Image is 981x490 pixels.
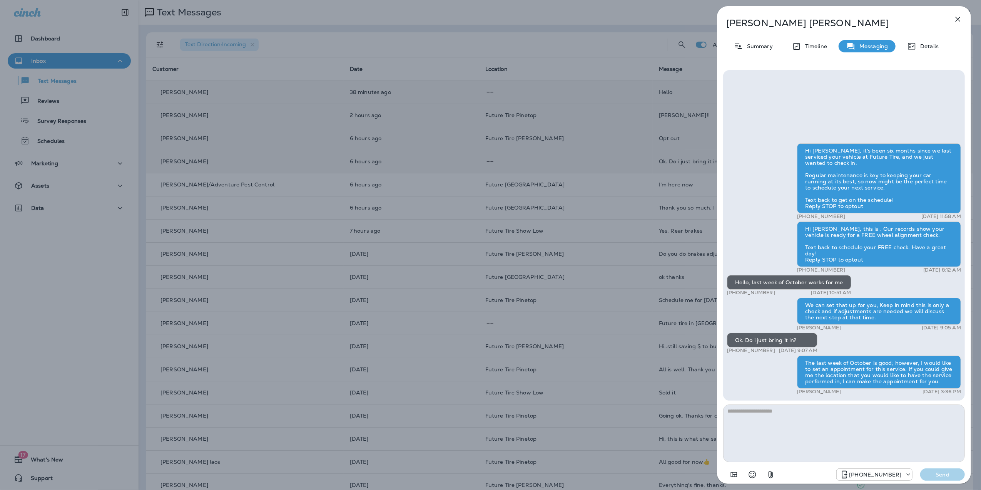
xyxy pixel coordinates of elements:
[727,333,817,347] div: Ok. Do i just bring it in?
[743,43,773,49] p: Summary
[923,389,961,395] p: [DATE] 3:36 PM
[797,213,845,220] p: [PHONE_NUMBER]
[726,18,936,29] p: [PERSON_NAME] [PERSON_NAME]
[797,143,961,213] div: Hi [PERSON_NAME], it's been six months since we last serviced your vehicle at Future Tire, and we...
[811,290,851,296] p: [DATE] 10:51 AM
[745,467,760,482] button: Select an emoji
[779,347,817,354] p: [DATE] 9:07 AM
[727,290,775,296] p: [PHONE_NUMBER]
[801,43,827,49] p: Timeline
[797,356,961,389] div: The last week of October is good; however, I would like to set an appointment for this service. I...
[797,389,841,395] p: [PERSON_NAME]
[837,470,912,479] div: +1 (928) 232-1970
[727,347,775,354] p: [PHONE_NUMBER]
[849,472,901,478] p: [PHONE_NUMBER]
[797,267,845,273] p: [PHONE_NUMBER]
[923,267,961,273] p: [DATE] 8:12 AM
[916,43,939,49] p: Details
[797,222,961,267] div: Hi [PERSON_NAME], this is . Our records show your vehicle is ready for a FREE wheel alignment che...
[922,325,961,331] p: [DATE] 9:05 AM
[797,325,841,331] p: [PERSON_NAME]
[727,275,851,290] div: Hello, last week of October works for me
[856,43,888,49] p: Messaging
[726,467,742,482] button: Add in a premade template
[921,213,961,220] p: [DATE] 11:58 AM
[797,298,961,325] div: We can set that up for you, Keep in mind this is only a check and if adjustments are needed we wi...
